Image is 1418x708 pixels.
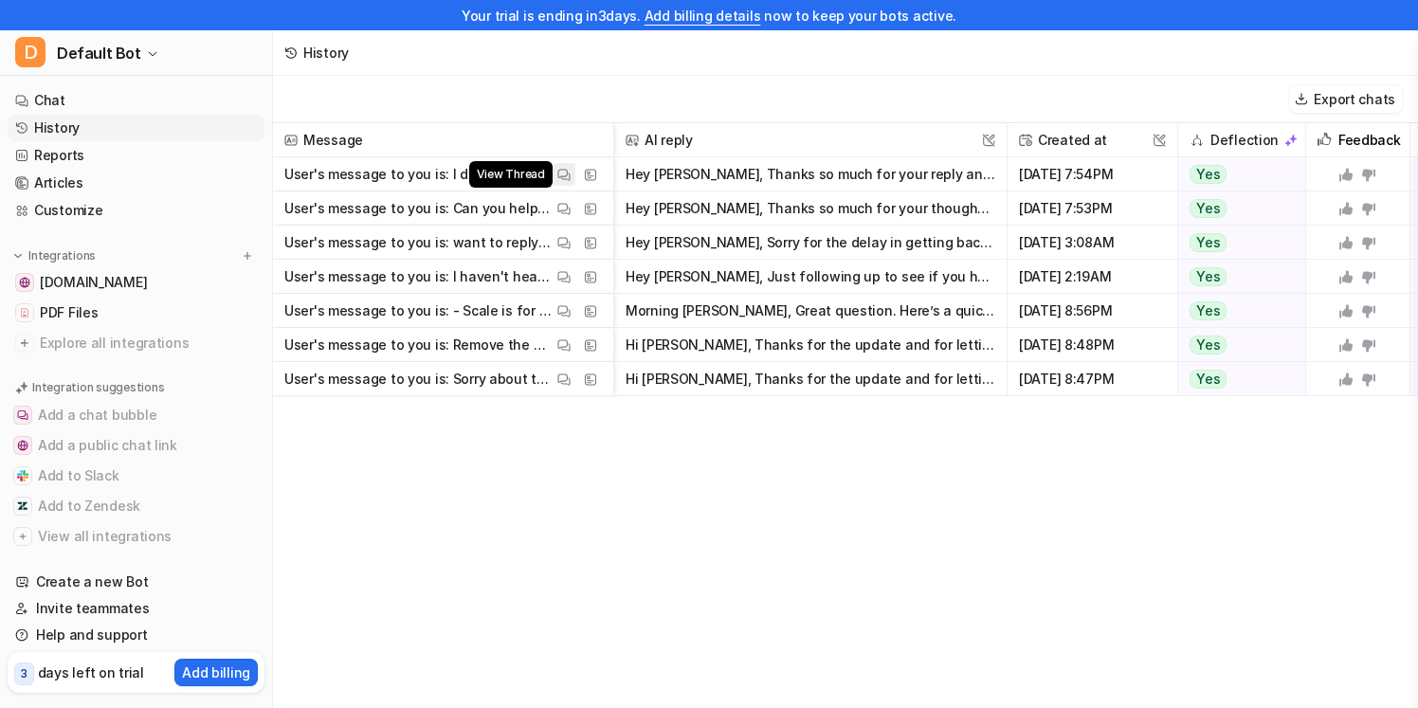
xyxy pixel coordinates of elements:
[28,248,96,263] p: Integrations
[1190,370,1227,389] span: Yes
[17,531,28,542] img: View all integrations
[626,362,995,396] button: Hi [PERSON_NAME], Thanks for the update and for letting us know how you resolved the issue. I'm g...
[284,260,553,294] p: User's message to you is: I haven't hear from [PERSON_NAME] and I want to follow-up with them The...
[19,307,30,318] img: PDF Files
[1178,294,1295,328] button: Yes
[8,170,264,196] a: Articles
[38,663,144,682] p: days left on trial
[1190,301,1227,320] span: Yes
[8,400,264,430] button: Add a chat bubbleAdd a chat bubble
[1190,233,1227,252] span: Yes
[17,470,28,481] img: Add to Slack
[1178,328,1295,362] button: Yes
[1178,260,1295,294] button: Yes
[8,461,264,491] button: Add to SlackAdd to Slack
[1015,260,1170,294] span: [DATE] 2:19AM
[469,161,553,188] span: View Thread
[284,191,553,226] p: User's message to you is: Can you help me with a response. I want to emphasise to reach out whene...
[8,269,264,296] a: docs.kinde.com[DOMAIN_NAME]
[40,273,147,292] span: [DOMAIN_NAME]
[284,226,553,260] p: User's message to you is: want to reply saying: - sorry for the delay in getting back to you, I w...
[1190,199,1227,218] span: Yes
[8,300,264,326] a: PDF FilesPDF Files
[284,294,553,328] p: User's message to you is: - Scale is for B2B with complex multi-tenancy use-case - Enterprise is ...
[1190,267,1227,286] span: Yes
[1015,328,1170,362] span: [DATE] 8:48PM
[174,659,258,686] button: Add billing
[15,37,45,67] span: D
[17,440,28,451] img: Add a public chat link
[1015,123,1170,157] span: Created at
[626,328,995,362] button: Hi [PERSON_NAME], Thanks for the update and for letting us know how you resolved the issue. I'm g...
[1289,85,1403,113] button: Export chats
[17,500,28,512] img: Add to Zendesk
[8,142,264,169] a: Reports
[284,157,553,191] p: User's message to you is: I dont wan to use 'kind' (no puns of Kinde) The user's current draft is...
[284,362,553,396] p: User's message to you is: Sorry about the issue. My team is looking into it. The user's current d...
[626,191,995,226] button: Hey [PERSON_NAME], Thanks so much for your thoughtful reply and the kind words about Kinde. No ru...
[15,334,34,353] img: explore all integrations
[626,157,995,191] button: Hey [PERSON_NAME], Thanks so much for your reply and the shout out for Kinde. No rush at all - I ...
[8,521,264,552] button: View all integrationsView all integrations
[8,197,264,224] a: Customize
[32,379,164,396] p: Integration suggestions
[626,226,995,260] button: Hey [PERSON_NAME], Sorry for the delay in getting back to you, I was also on leave. To progress w...
[1210,123,1279,157] h2: Deflection
[8,595,264,622] a: Invite teammates
[8,87,264,114] a: Chat
[57,40,141,66] span: Default Bot
[1015,191,1170,226] span: [DATE] 7:53PM
[40,328,257,358] span: Explore all integrations
[8,430,264,461] button: Add a public chat linkAdd a public chat link
[21,665,27,682] p: 3
[1015,362,1170,396] span: [DATE] 8:47PM
[645,8,761,24] a: Add billing details
[19,277,30,288] img: docs.kinde.com
[11,249,25,263] img: expand menu
[1015,294,1170,328] span: [DATE] 8:56PM
[622,123,999,157] span: AI reply
[241,249,254,263] img: menu_add.svg
[281,123,606,157] span: Message
[1190,165,1227,184] span: Yes
[40,303,98,322] span: PDF Files
[1190,336,1227,354] span: Yes
[1015,157,1170,191] span: [DATE] 7:54PM
[8,491,264,521] button: Add to ZendeskAdd to Zendesk
[1178,157,1295,191] button: Yes
[553,163,575,186] button: View Thread
[182,663,250,682] p: Add billing
[1178,226,1295,260] button: Yes
[284,328,553,362] p: User's message to you is: Remove the emd dash The user's current draft is: Hi [PERSON_NAME], Than...
[1015,226,1170,260] span: [DATE] 3:08AM
[8,622,264,648] a: Help and support
[1338,123,1401,157] h2: Feedback
[8,246,101,265] button: Integrations
[8,115,264,141] a: History
[1178,191,1295,226] button: Yes
[626,294,995,328] button: Morning [PERSON_NAME], Great question. Here’s a quick summary: - Scale is for B2B businesses with...
[8,569,264,595] a: Create a new Bot
[17,409,28,421] img: Add a chat bubble
[8,330,264,356] a: Explore all integrations
[626,260,995,294] button: Hey [PERSON_NAME], Just following up to see if you had a chance to review my last emails. Happy t...
[303,43,349,63] div: History
[1178,362,1295,396] button: Yes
